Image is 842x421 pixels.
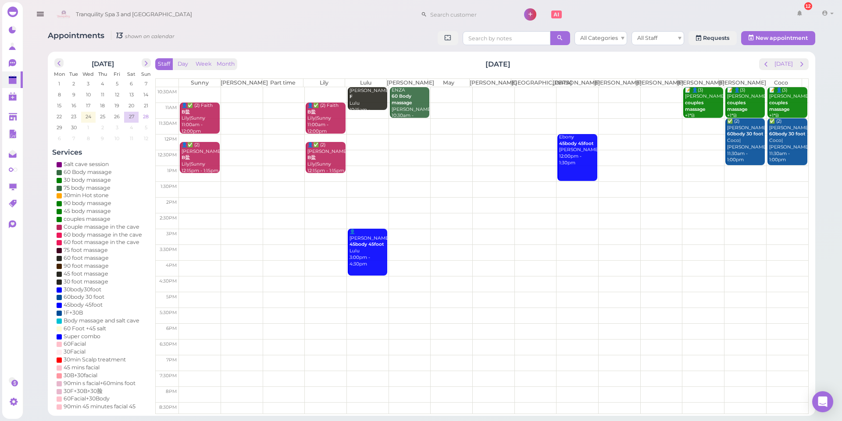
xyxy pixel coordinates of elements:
span: All Categories [580,35,618,41]
div: 60Facial+30Body [64,395,110,403]
span: 12:30pm [158,152,177,158]
th: Lily [303,79,345,87]
div: 👤✅ (2) [PERSON_NAME] Lily|Sunny 12:15pm - 1:15pm [181,142,219,174]
span: 5 [115,80,119,88]
div: couples massage [64,215,111,223]
span: 7 [144,80,148,88]
div: 45 body massage [64,207,111,215]
div: Open Intercom Messenger [812,391,833,412]
span: 4 [100,80,105,88]
span: 22 [56,113,63,120]
span: 12pm [164,136,177,142]
span: 7:30pm [160,373,177,379]
span: 9 [100,134,105,142]
th: [GEOGRAPHIC_DATA] [511,79,553,87]
span: 23 [70,113,77,120]
span: New appointment [756,35,808,41]
div: 90 foot massage [64,262,109,270]
th: [PERSON_NAME] [635,79,677,87]
span: 3 [115,124,119,131]
div: 📝 👤(3) [PERSON_NAME] +1*B Coco|[PERSON_NAME]|[PERSON_NAME] 10:30am - 11:30am [685,87,723,152]
div: 75 foot massage [64,246,108,254]
b: 60 Body massage [392,93,412,106]
div: 👤[PERSON_NAME] Lulu 3:00pm - 4:30pm [349,229,387,267]
div: ENZA [PERSON_NAME] 10:30am - 11:30am [391,87,429,126]
th: [PERSON_NAME] [386,79,428,87]
button: Week [193,58,214,70]
span: 3:30pm [160,247,177,252]
span: 4:30pm [159,278,177,284]
div: 75 body massage [64,184,111,192]
th: [PERSON_NAME] [470,79,511,87]
span: 18 [99,102,106,110]
h2: [DATE] [485,59,510,69]
button: Day [172,58,193,70]
a: Requests [689,31,737,45]
th: [PERSON_NAME] [719,79,760,87]
div: ✅ (2) [PERSON_NAME] Coco|[PERSON_NAME] 11:30am - 1:00pm [769,118,807,163]
span: 10:30am [157,89,177,95]
span: 14 [143,91,149,99]
span: 6 [129,80,134,88]
span: 2:30pm [160,215,177,221]
span: Tue [69,71,78,77]
span: 11:30am [159,120,177,126]
th: Sunny [179,79,221,87]
button: [DATE] [772,58,796,70]
div: Body massage and salt cave [64,317,139,325]
span: 4 [129,124,134,131]
span: 16 [71,102,77,110]
b: 45body 45foot [559,141,593,146]
span: 27 [128,113,135,120]
button: prev [54,58,64,67]
div: 📝 👤(3) [PERSON_NAME] +1*B Coco|[PERSON_NAME]|[PERSON_NAME] 10:30am - 11:30am [769,87,807,152]
span: Tranquility Spa 3 and [GEOGRAPHIC_DATA] [76,2,192,27]
span: Thu [98,71,107,77]
i: 13 [111,31,175,40]
span: 2 [100,124,105,131]
div: 90 body massage [64,199,111,207]
div: 30 foot massage [64,278,108,286]
span: 5 [144,124,148,131]
div: 60 Body massage [64,168,112,176]
span: 26 [113,113,121,120]
span: 7pm [166,357,177,363]
span: 25 [99,113,106,120]
div: Salt cave session [64,160,109,168]
div: 90min 45 minutes facial 45 massage [64,403,149,418]
b: 60body 30 foot [769,131,805,137]
div: 45 mins facial [64,364,100,371]
span: 13 [128,91,135,99]
div: 30min Scalp treatment [64,356,126,364]
div: 30 body massage [64,176,111,184]
button: New appointment [741,31,815,45]
span: 12 [114,91,120,99]
div: 👤✅ (2) [PERSON_NAME] Lily|Sunny 12:15pm - 1:15pm [307,142,345,174]
b: couples massage [685,100,706,112]
span: 19 [114,102,120,110]
b: B盐 [307,155,316,160]
b: F [350,94,353,99]
span: 5pm [166,294,177,300]
span: 1 [57,80,61,88]
span: 6 [57,134,62,142]
span: 28 [142,113,150,120]
div: 👤✅ (2) Faith Lily|Sunny 11:00am - 12:00pm [181,103,219,134]
span: 8 [57,91,62,99]
span: 11 [100,91,105,99]
span: 15 [56,102,62,110]
div: Super combo [64,333,100,340]
b: B盐 [182,109,190,115]
input: Search by notes [463,31,550,45]
div: 45 foot massage [64,270,108,278]
th: [PERSON_NAME] [677,79,719,87]
th: [PERSON_NAME] [594,79,636,87]
div: 30F+30B+30脸 [64,387,103,395]
span: 24 [85,113,92,120]
div: 60 body massage in the cave [64,231,142,239]
span: 10 [85,91,92,99]
b: 60body 30 foot [727,131,763,137]
th: [PERSON_NAME] [553,79,594,87]
span: Wed [82,71,94,77]
small: shown on calendar [125,33,175,39]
